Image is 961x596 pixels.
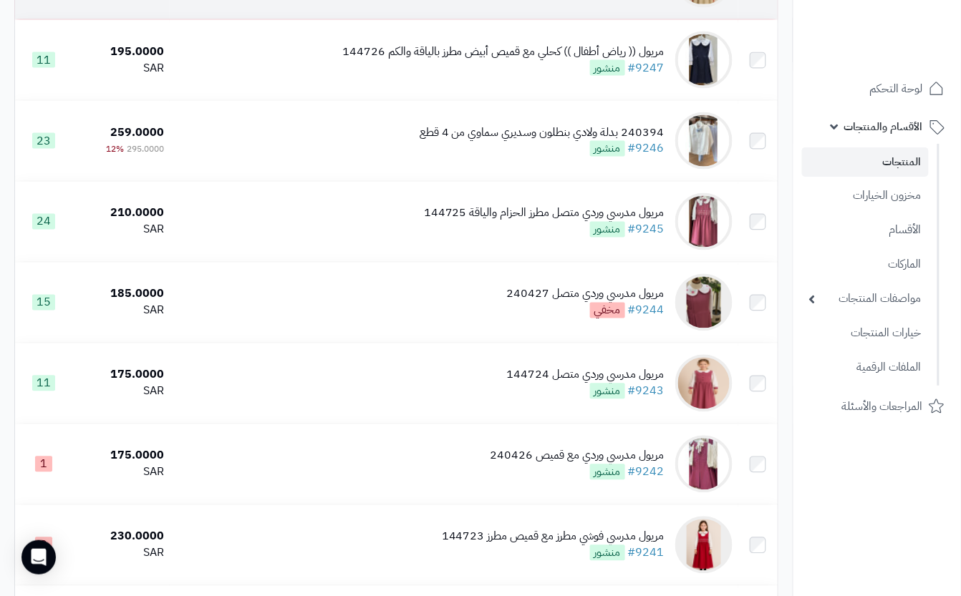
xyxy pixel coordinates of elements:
a: خيارات المنتجات [802,318,929,348]
div: SAR [77,464,164,481]
img: مريول (( رياض أطفال )) كحلي مع قميص أبيض مطرز بالياقة والكم 144726 [675,31,733,89]
div: 175.0000 [77,448,164,464]
div: Open Intercom Messenger [21,540,56,575]
div: SAR [77,222,164,238]
img: مريول مدرسي وردي متصل 240427 [675,274,733,331]
div: SAR [77,545,164,562]
span: 12% [106,143,124,156]
div: مريول مدرسي فوشي مطرز مع قميص مطرز 144723 [442,529,665,545]
a: المنتجات [802,147,929,177]
a: #9245 [628,221,665,238]
span: 15 [32,295,55,311]
span: 23 [32,133,55,149]
a: لوحة التحكم [802,72,952,106]
a: #9241 [628,544,665,562]
a: #9244 [628,302,665,319]
a: #9247 [628,59,665,77]
span: 24 [32,214,55,230]
span: لوحة التحكم [870,79,923,99]
span: منشور [590,141,625,157]
a: الماركات [802,249,929,280]
div: SAR [77,60,164,77]
a: الملفات الرقمية [802,352,929,383]
span: مخفي [590,303,625,318]
div: مريول (( رياض أطفال )) كحلي مع قميص أبيض مطرز بالياقة والكم 144726 [342,44,665,60]
span: الأقسام والمنتجات [844,117,923,137]
img: مريول مدرسي وردي متصل 144724 [675,355,733,412]
span: 2 [35,537,52,553]
span: المراجعات والأسئلة [842,396,923,416]
div: 195.0000 [77,44,164,60]
a: مواصفات المنتجات [802,283,929,314]
div: 240394 بدلة ولادي بنطلون وسديري سماوي من 4 قطع [420,124,665,141]
img: مريول مدرسي وردي مع قميص 240426 [675,436,733,493]
span: 1 [35,456,52,472]
span: 295.0000 [127,143,164,156]
div: SAR [77,303,164,319]
span: منشور [590,60,625,76]
a: مخزون الخيارات [802,180,929,211]
span: 11 [32,52,55,68]
div: مريول مدرسي وردي متصل مطرز الحزام والياقة 144725 [424,205,665,222]
a: المراجعات والأسئلة [802,389,952,424]
span: منشور [590,384,625,399]
span: منشور [590,464,625,480]
div: SAR [77,384,164,400]
div: 230.0000 [77,529,164,545]
a: #9243 [628,383,665,400]
a: #9242 [628,464,665,481]
div: 175.0000 [77,367,164,384]
span: منشور [590,545,625,561]
a: الأقسام [802,215,929,245]
img: مريول مدرسي وردي متصل مطرز الحزام والياقة 144725 [675,193,733,250]
div: مريول مدرسي وردي متصل 144724 [507,367,665,384]
span: منشور [590,222,625,238]
a: #9246 [628,140,665,157]
div: مريول مدرسي وردي متصل 240427 [507,286,665,303]
div: 185.0000 [77,286,164,303]
span: 259.0000 [110,124,164,141]
div: مريول مدرسي وردي مع قميص 240426 [491,448,665,464]
div: 210.0000 [77,205,164,222]
img: 240394 بدلة ولادي بنطلون وسديري سماوي من 4 قطع [675,112,733,170]
img: مريول مدرسي فوشي مطرز مع قميص مطرز 144723 [675,517,733,574]
span: 11 [32,376,55,391]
